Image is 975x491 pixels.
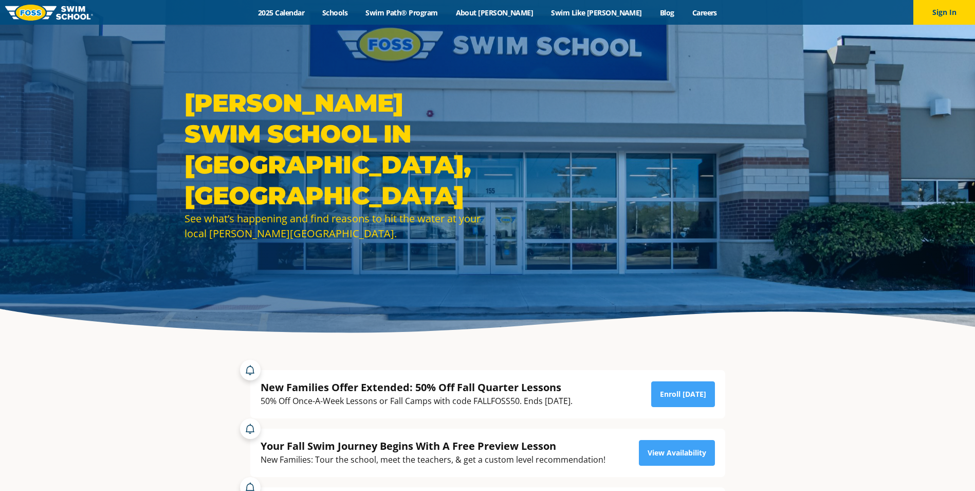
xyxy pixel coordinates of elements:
a: Blog [651,8,683,17]
a: Schools [314,8,357,17]
a: About [PERSON_NAME] [447,8,542,17]
a: View Availability [639,440,715,466]
div: New Families: Tour the school, meet the teachers, & get a custom level recommendation! [261,453,605,467]
div: Your Fall Swim Journey Begins With A Free Preview Lesson [261,439,605,453]
div: New Families Offer Extended: 50% Off Fall Quarter Lessons [261,380,573,394]
a: Swim Like [PERSON_NAME] [542,8,651,17]
a: 2025 Calendar [249,8,314,17]
img: FOSS Swim School Logo [5,5,93,21]
a: Swim Path® Program [357,8,447,17]
h1: [PERSON_NAME] Swim School in [GEOGRAPHIC_DATA], [GEOGRAPHIC_DATA] [185,87,483,211]
div: See what’s happening and find reasons to hit the water at your local [PERSON_NAME][GEOGRAPHIC_DATA]. [185,211,483,241]
a: Careers [683,8,726,17]
a: Enroll [DATE] [651,381,715,407]
div: 50% Off Once-A-Week Lessons or Fall Camps with code FALLFOSS50. Ends [DATE]. [261,394,573,408]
